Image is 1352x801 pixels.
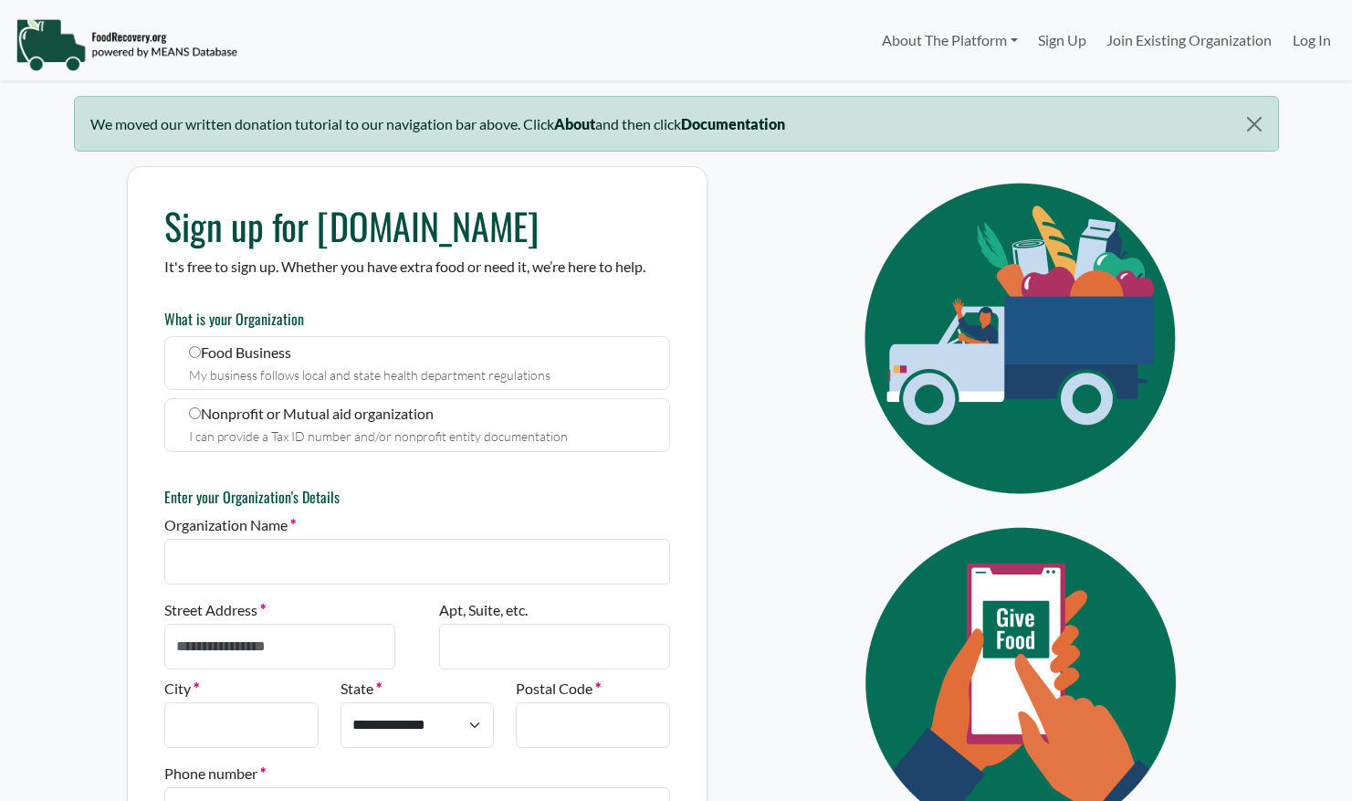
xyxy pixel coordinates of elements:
[1231,97,1277,152] button: Close
[164,336,670,390] label: Food Business
[516,678,601,700] label: Postal Code
[189,407,201,419] input: Nonprofit or Mutual aid organization I can provide a Tax ID number and/or nonprofit entity docume...
[189,367,550,383] small: My business follows local and state health department regulations
[341,678,382,700] label: State
[871,22,1027,58] a: About The Platform
[164,599,266,621] label: Street Address
[164,763,266,785] label: Phone number
[189,346,201,358] input: Food Business My business follows local and state health department regulations
[1096,22,1282,58] a: Join Existing Organization
[164,514,296,536] label: Organization Name
[189,428,568,444] small: I can provide a Tax ID number and/or nonprofit entity documentation
[164,678,199,700] label: City
[164,256,670,278] p: It's free to sign up. Whether you have extra food or need it, we’re here to help.
[74,96,1279,152] div: We moved our written donation tutorial to our navigation bar above. Click and then click
[1028,22,1096,58] a: Sign Up
[823,166,1225,511] img: Eye Icon
[164,489,670,506] h6: Enter your Organization's Details
[554,115,595,132] b: About
[164,204,670,248] h1: Sign up for [DOMAIN_NAME]
[164,398,670,452] label: Nonprofit or Mutual aid organization
[439,599,528,621] label: Apt, Suite, etc.
[681,115,785,132] b: Documentation
[16,17,237,72] img: NavigationLogo_FoodRecovery-91c16205cd0af1ed486a0f1a7774a6544ea792ac00100771e7dd3ec7c0e58e41.png
[164,311,670,328] h6: What is your Organization
[1283,22,1341,58] a: Log In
